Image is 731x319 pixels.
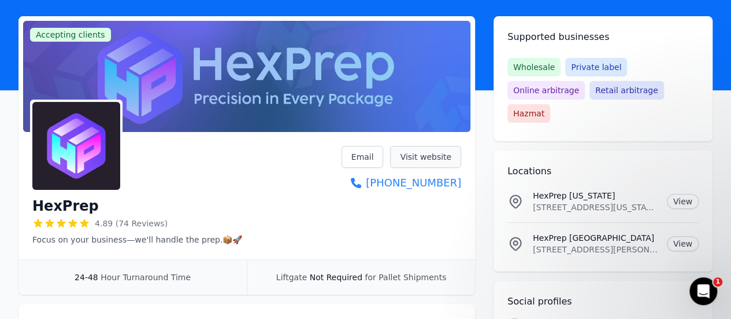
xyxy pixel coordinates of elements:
a: [PHONE_NUMBER] [342,175,461,191]
span: Hazmat [507,104,550,123]
h2: Locations [507,164,699,178]
span: for Pallet Shipments [365,273,446,282]
p: HexPrep [GEOGRAPHIC_DATA] [533,232,658,244]
a: View [667,236,699,251]
span: 24-48 [75,273,98,282]
p: Focus on your business—we'll handle the prep.📦🚀 [32,234,242,245]
span: Retail arbitrage [589,81,663,100]
h2: Social profiles [507,295,699,309]
span: Liftgate [276,273,307,282]
span: Online arbitrage [507,81,585,100]
a: Visit website [390,146,461,168]
span: Not Required [310,273,362,282]
span: Accepting clients [30,28,111,42]
span: Private label [565,58,627,76]
h1: HexPrep [32,197,99,215]
p: [STREET_ADDRESS][US_STATE] [533,201,658,213]
p: HexPrep [US_STATE] [533,190,658,201]
img: HexPrep [32,102,120,190]
span: 1 [713,277,722,287]
span: Hour Turnaround Time [101,273,191,282]
span: 4.89 (74 Reviews) [95,218,168,229]
span: Wholesale [507,58,561,76]
a: Email [342,146,384,168]
p: [STREET_ADDRESS][PERSON_NAME][US_STATE] [533,244,658,255]
h2: Supported businesses [507,30,699,44]
iframe: Intercom live chat [689,277,717,305]
a: View [667,194,699,209]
